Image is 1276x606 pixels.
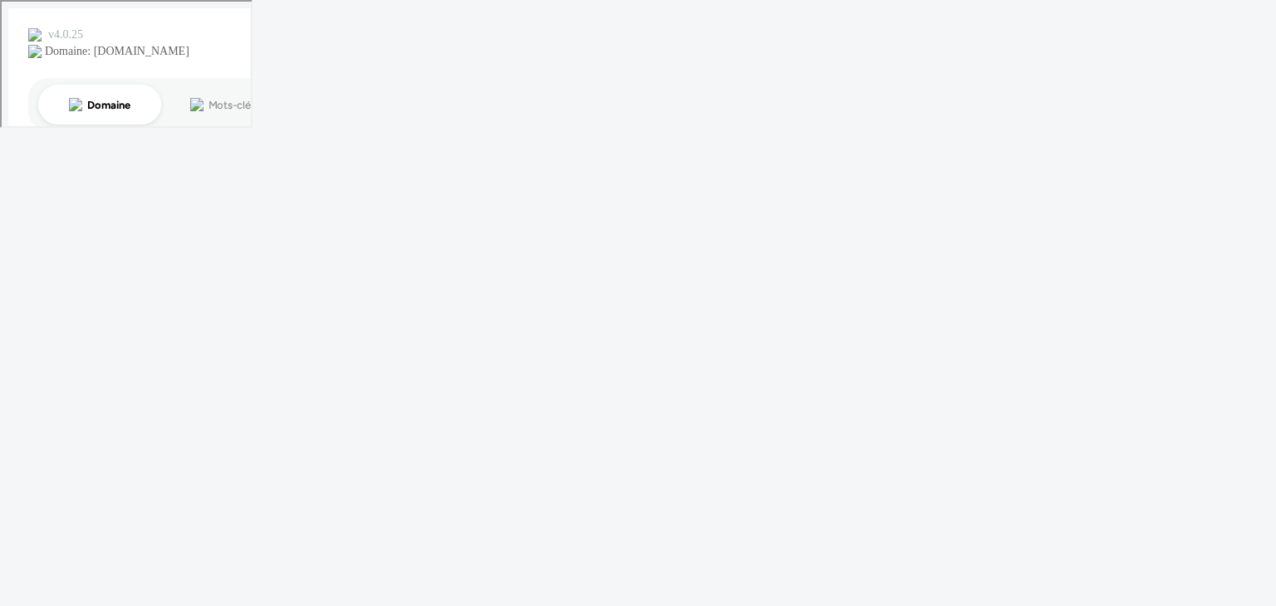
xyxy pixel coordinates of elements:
img: tab_keywords_by_traffic_grey.svg [189,96,202,110]
div: Domaine [86,98,128,109]
img: logo_orange.svg [27,27,40,40]
div: Domaine: [DOMAIN_NAME] [43,43,188,56]
div: v 4.0.25 [47,27,81,40]
img: tab_domain_overview_orange.svg [67,96,81,110]
div: Mots-clés [207,98,254,109]
img: website_grey.svg [27,43,40,56]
